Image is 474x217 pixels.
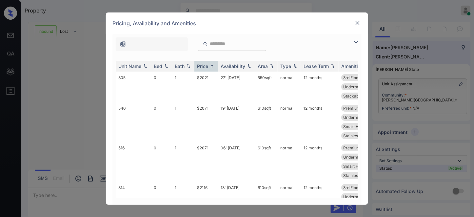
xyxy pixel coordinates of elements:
td: 305 [116,72,151,102]
span: Undermount Sink [343,115,376,120]
img: icon-zuma [120,41,126,47]
div: Area [258,63,268,69]
td: 1 [172,142,194,182]
div: Bed [154,63,162,69]
span: 3rd Floor [343,185,360,190]
span: Stackable washe... [343,94,378,98]
div: Price [197,63,208,69]
td: 06' [DATE] [218,142,255,182]
img: sorting [142,64,148,68]
span: Stainless Steel... [343,173,373,178]
span: Smart Home Lock [343,164,377,169]
td: normal [278,142,301,182]
td: 1 [172,72,194,102]
span: Undermount Sink [343,155,376,160]
td: 546 [116,102,151,142]
td: 12 months [301,142,339,182]
img: sorting [246,64,252,68]
td: $2021 [194,72,218,102]
span: Smart Home Lock [343,124,377,129]
div: Amenities [341,63,363,69]
span: Undermount Sink [343,84,376,89]
div: Lease Term [304,63,329,69]
span: 3rd Floor [343,75,360,80]
img: sorting [185,64,192,68]
td: 610 sqft [255,102,278,142]
td: normal [278,72,301,102]
img: sorting [329,64,336,68]
img: icon-zuma [352,38,360,46]
img: sorting [163,64,169,68]
td: 12 months [301,102,339,142]
td: 0 [151,102,172,142]
td: 12 months [301,72,339,102]
span: Stainless Steel... [343,133,373,138]
img: sorting [292,64,298,68]
div: Bath [175,63,185,69]
img: sorting [268,64,275,68]
div: Type [280,63,291,69]
td: 550 sqft [255,72,278,102]
span: Undermount Sink [343,194,376,199]
img: close [354,20,361,26]
td: normal [278,102,301,142]
img: sorting [209,64,215,69]
span: Premium Vinyl F... [343,106,377,111]
td: 0 [151,72,172,102]
div: Availability [221,63,245,69]
td: 516 [116,142,151,182]
td: 19' [DATE] [218,102,255,142]
td: 1 [172,102,194,142]
td: 0 [151,142,172,182]
div: Unit Name [118,63,141,69]
td: 27' [DATE] [218,72,255,102]
div: Pricing, Availability and Amenities [106,12,368,34]
td: 610 sqft [255,142,278,182]
td: $2071 [194,142,218,182]
span: Premium Vinyl F... [343,145,377,150]
td: $2071 [194,102,218,142]
img: icon-zuma [203,41,208,47]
